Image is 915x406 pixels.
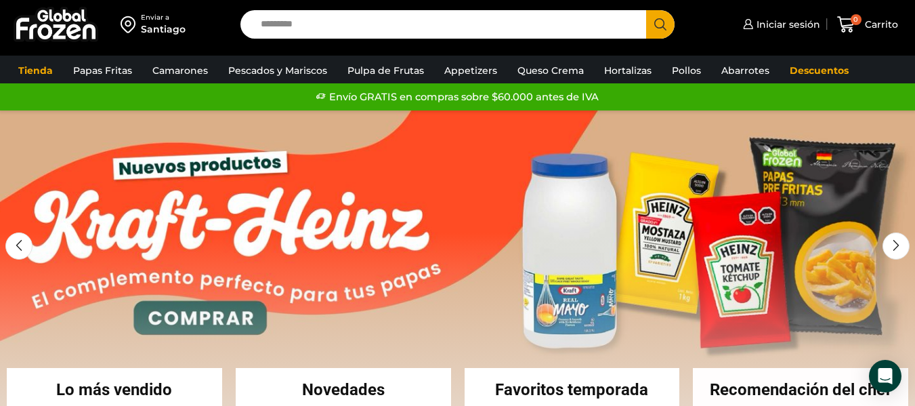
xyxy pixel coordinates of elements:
[511,58,591,83] a: Queso Crema
[141,22,186,36] div: Santiago
[141,13,186,22] div: Enviar a
[851,14,861,25] span: 0
[341,58,431,83] a: Pulpa de Frutas
[221,58,334,83] a: Pescados y Mariscos
[146,58,215,83] a: Camarones
[465,382,680,398] h2: Favoritos temporada
[869,360,901,392] div: Open Intercom Messenger
[7,382,222,398] h2: Lo más vendido
[236,382,451,398] h2: Novedades
[12,58,60,83] a: Tienda
[861,18,898,31] span: Carrito
[665,58,708,83] a: Pollos
[66,58,139,83] a: Papas Fritas
[740,11,820,38] a: Iniciar sesión
[715,58,776,83] a: Abarrotes
[783,58,855,83] a: Descuentos
[834,9,901,41] a: 0 Carrito
[438,58,504,83] a: Appetizers
[882,232,910,260] div: Next slide
[5,232,33,260] div: Previous slide
[646,10,675,39] button: Search button
[597,58,658,83] a: Hortalizas
[121,13,141,36] img: address-field-icon.svg
[753,18,820,31] span: Iniciar sesión
[693,382,908,398] h2: Recomendación del chef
